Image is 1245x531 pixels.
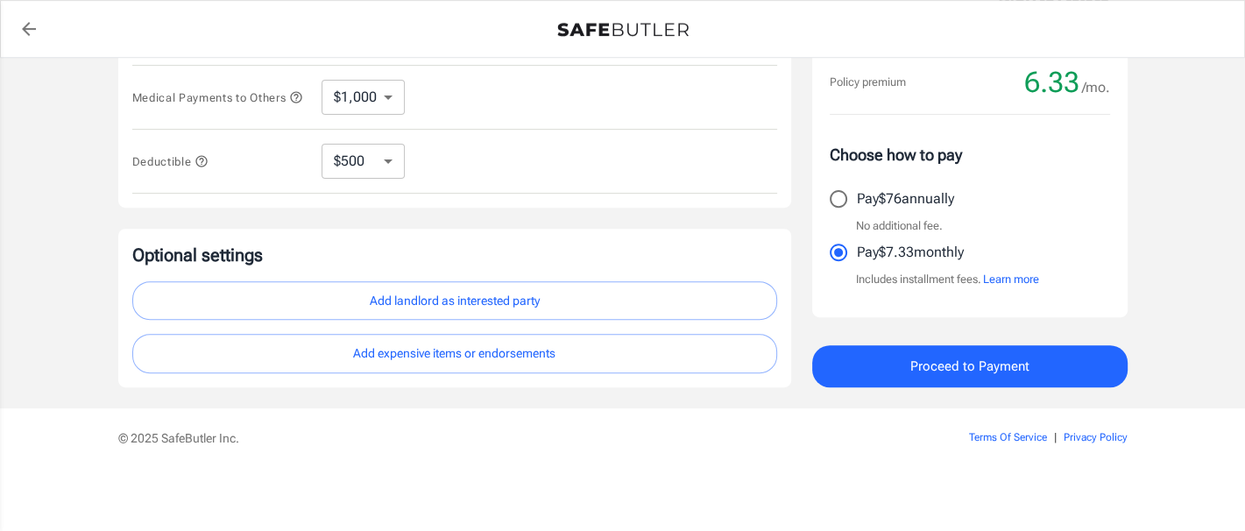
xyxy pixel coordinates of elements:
span: Deductible [132,155,209,168]
span: Proceed to Payment [910,355,1029,378]
p: Optional settings [132,243,777,267]
a: back to quotes [11,11,46,46]
a: Terms Of Service [969,431,1047,443]
p: No additional fee. [856,217,943,235]
img: Back to quotes [557,23,689,37]
button: Proceed to Payment [812,345,1128,387]
p: Policy premium [830,74,906,91]
button: Deductible [132,151,209,172]
span: Medical Payments to Others [132,91,304,104]
button: Add landlord as interested party [132,281,777,321]
p: Choose how to pay [830,143,1110,166]
button: Medical Payments to Others [132,87,304,108]
button: Learn more [983,271,1039,288]
span: 6.33 [1024,65,1079,100]
span: | [1054,431,1057,443]
a: Privacy Policy [1064,431,1128,443]
p: Includes installment fees. [856,271,1039,288]
p: © 2025 SafeButler Inc. [118,429,870,447]
p: Pay $7.33 monthly [857,242,964,263]
button: Add expensive items or endorsements [132,334,777,373]
p: Pay $76 annually [857,188,954,209]
span: /mo. [1082,75,1110,100]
